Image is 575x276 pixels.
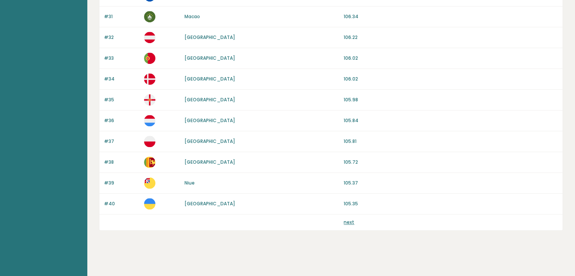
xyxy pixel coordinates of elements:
[184,180,195,186] a: Niue
[144,115,155,126] img: lu.svg
[344,76,558,82] p: 106.02
[344,159,558,166] p: 105.72
[184,13,200,20] a: Macao
[344,13,558,20] p: 106.34
[344,180,558,186] p: 105.37
[344,96,558,103] p: 105.98
[144,136,155,147] img: pl.svg
[104,76,139,82] p: #34
[344,55,558,62] p: 106.02
[144,198,155,209] img: ua.svg
[184,117,235,124] a: [GEOGRAPHIC_DATA]
[104,13,139,20] p: #31
[184,159,235,165] a: [GEOGRAPHIC_DATA]
[184,76,235,82] a: [GEOGRAPHIC_DATA]
[104,159,139,166] p: #38
[144,32,155,43] img: at.svg
[104,180,139,186] p: #39
[184,34,235,40] a: [GEOGRAPHIC_DATA]
[104,55,139,62] p: #33
[184,96,235,103] a: [GEOGRAPHIC_DATA]
[344,219,354,225] a: next
[104,138,139,145] p: #37
[104,200,139,207] p: #40
[144,94,155,105] img: gg.svg
[184,55,235,61] a: [GEOGRAPHIC_DATA]
[144,157,155,168] img: lk.svg
[344,34,558,41] p: 106.22
[104,34,139,41] p: #32
[184,138,235,144] a: [GEOGRAPHIC_DATA]
[344,200,558,207] p: 105.35
[144,73,155,85] img: dk.svg
[344,138,558,145] p: 105.81
[344,117,558,124] p: 105.84
[184,200,235,207] a: [GEOGRAPHIC_DATA]
[104,96,139,103] p: #35
[144,11,155,22] img: mo.svg
[144,177,155,189] img: nu.svg
[144,53,155,64] img: pt.svg
[104,117,139,124] p: #36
